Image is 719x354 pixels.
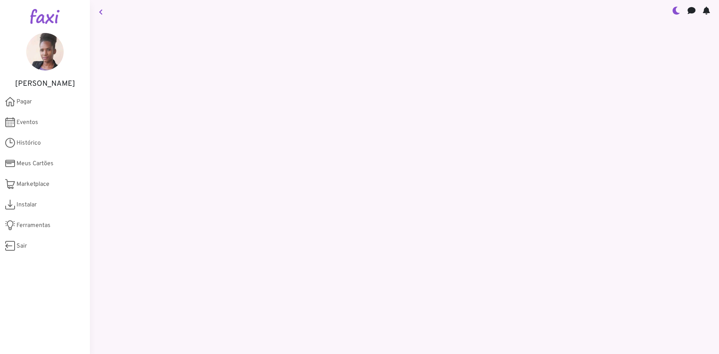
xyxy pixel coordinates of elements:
span: Pagar [16,97,32,106]
span: Eventos [16,118,38,127]
h5: [PERSON_NAME] [11,79,79,88]
span: Marketplace [16,180,49,189]
span: Meus Cartões [16,159,54,168]
span: Instalar [16,200,37,209]
span: Sair [16,242,27,251]
span: Histórico [16,139,41,148]
span: Ferramentas [16,221,51,230]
